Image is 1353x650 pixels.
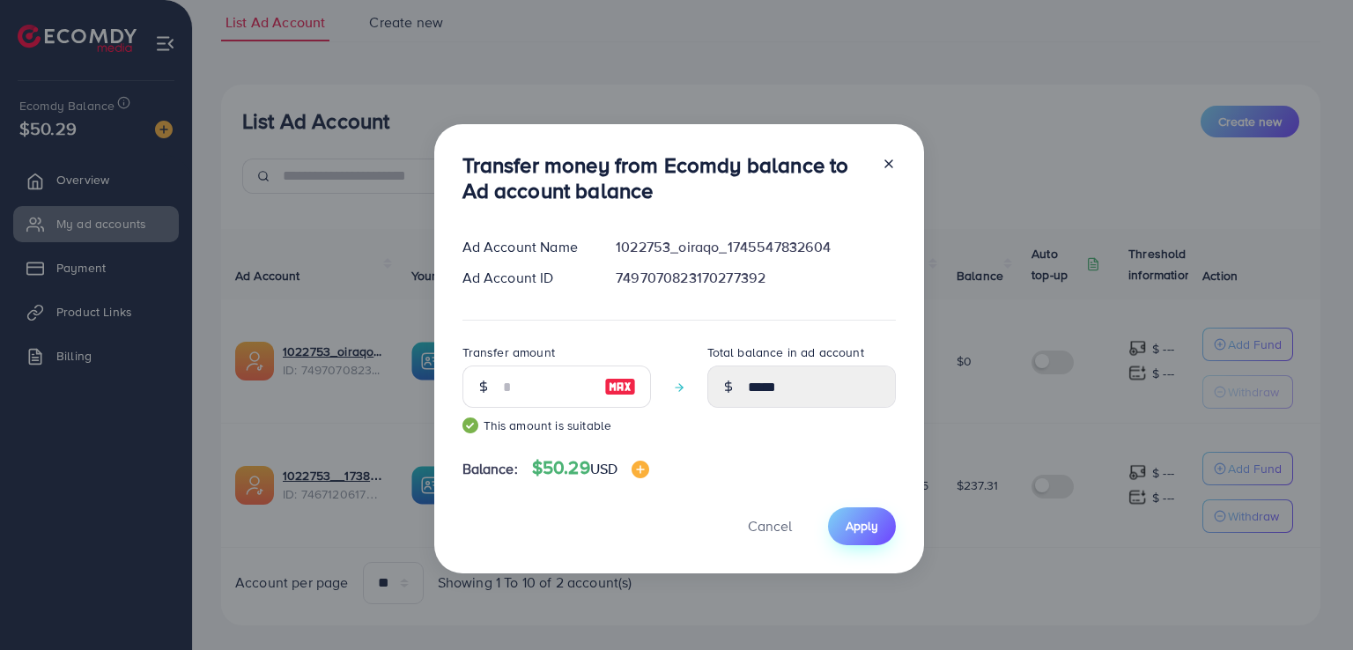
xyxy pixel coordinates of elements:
[828,507,896,545] button: Apply
[462,417,651,434] small: This amount is suitable
[748,516,792,536] span: Cancel
[462,459,518,479] span: Balance:
[448,237,603,257] div: Ad Account Name
[846,517,878,535] span: Apply
[632,461,649,478] img: image
[590,459,617,478] span: USD
[462,152,868,203] h3: Transfer money from Ecomdy balance to Ad account balance
[1278,571,1340,637] iframe: Chat
[602,268,909,288] div: 7497070823170277392
[462,417,478,433] img: guide
[707,343,864,361] label: Total balance in ad account
[448,268,603,288] div: Ad Account ID
[602,237,909,257] div: 1022753_oiraqo_1745547832604
[532,457,649,479] h4: $50.29
[462,343,555,361] label: Transfer amount
[726,507,814,545] button: Cancel
[604,376,636,397] img: image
